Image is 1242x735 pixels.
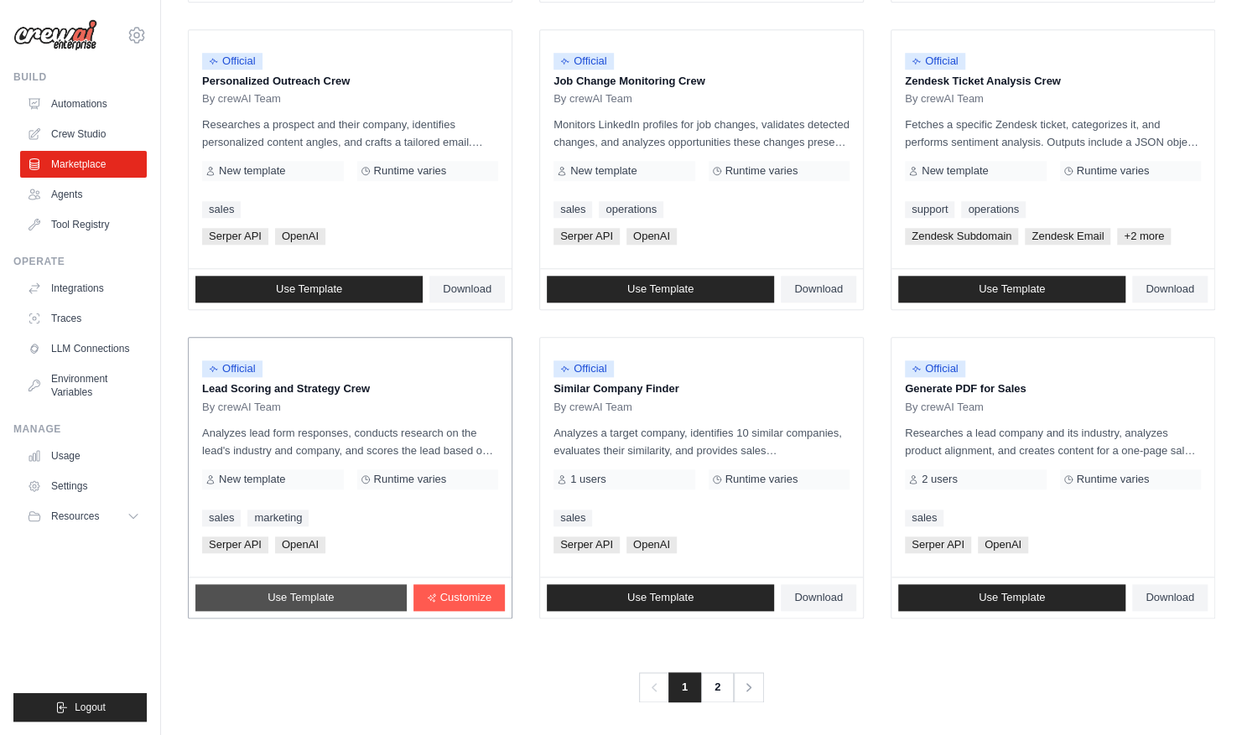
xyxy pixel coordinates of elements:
span: Zendesk Email [1025,228,1110,245]
span: Customize [440,591,491,604]
p: Zendesk Ticket Analysis Crew [905,73,1201,90]
span: Official [553,53,614,70]
span: Download [794,591,843,604]
span: Use Template [627,591,694,604]
span: Runtime varies [1077,164,1150,178]
span: Runtime varies [374,473,447,486]
span: Serper API [553,228,620,245]
p: Lead Scoring and Strategy Crew [202,380,498,397]
span: Runtime varies [725,473,798,486]
span: By crewAI Team [553,92,632,106]
p: Personalized Outreach Crew [202,73,498,90]
p: Job Change Monitoring Crew [553,73,850,90]
a: Automations [20,91,147,117]
span: Use Template [268,591,334,604]
nav: Pagination [639,672,764,702]
span: By crewAI Team [905,401,984,414]
p: Generate PDF for Sales [905,380,1201,397]
span: OpenAI [275,228,325,245]
p: Researches a lead company and its industry, analyzes product alignment, and creates content for a... [905,424,1201,459]
div: Operate [13,255,147,268]
span: New template [219,473,285,486]
span: Use Template [276,282,342,296]
a: Settings [20,473,147,499]
span: Download [794,282,843,296]
a: Use Template [195,584,407,611]
a: support [905,201,954,218]
a: sales [553,201,592,218]
p: Analyzes lead form responses, conducts research on the lead's industry and company, and scores th... [202,424,498,459]
p: Fetches a specific Zendesk ticket, categorizes it, and performs sentiment analysis. Outputs inclu... [905,116,1201,151]
button: Resources [20,503,147,530]
span: Official [202,360,262,377]
a: Agents [20,181,147,208]
span: Zendesk Subdomain [905,228,1018,245]
div: Manage [13,422,147,436]
a: Download [781,276,856,303]
span: New template [922,164,988,178]
a: Environment Variables [20,365,147,406]
p: Analyzes a target company, identifies 10 similar companies, evaluates their similarity, and provi... [553,424,850,459]
a: Use Template [547,276,774,303]
span: Runtime varies [374,164,447,178]
span: Resources [51,510,99,523]
button: Logout [13,693,147,722]
span: OpenAI [275,536,325,553]
a: marketing [247,510,309,526]
p: Researches a prospect and their company, identifies personalized content angles, and crafts a tai... [202,116,498,151]
span: Logout [75,701,106,714]
span: Runtime varies [1077,473,1150,486]
a: operations [961,201,1026,218]
span: Serper API [202,536,268,553]
span: By crewAI Team [553,401,632,414]
span: New template [219,164,285,178]
span: Use Template [627,282,694,296]
span: OpenAI [626,536,677,553]
p: Monitors LinkedIn profiles for job changes, validates detected changes, and analyzes opportunitie... [553,116,850,151]
span: Use Template [979,591,1045,604]
a: Customize [413,584,505,611]
a: Crew Studio [20,121,147,148]
a: sales [553,510,592,526]
a: Integrations [20,275,147,302]
p: Similar Company Finder [553,380,850,397]
img: Logo [13,19,97,51]
span: Official [553,360,614,377]
a: Use Template [898,276,1125,303]
span: Download [443,282,491,296]
span: OpenAI [626,228,677,245]
a: Use Template [898,584,1125,611]
a: Download [1132,584,1208,611]
a: sales [202,201,241,218]
span: Serper API [553,536,620,553]
a: Download [1132,276,1208,303]
span: Download [1146,282,1194,296]
span: Serper API [905,536,971,553]
span: +2 more [1117,228,1171,245]
a: Use Template [547,584,774,611]
a: sales [202,510,241,526]
span: 1 [668,672,701,702]
span: Runtime varies [725,164,798,178]
span: By crewAI Team [905,92,984,106]
span: Download [1146,591,1194,604]
span: By crewAI Team [202,401,281,414]
a: Marketplace [20,151,147,178]
a: Tool Registry [20,211,147,238]
a: Traces [20,305,147,332]
a: LLM Connections [20,335,147,362]
span: Serper API [202,228,268,245]
span: Use Template [979,282,1045,296]
span: By crewAI Team [202,92,281,106]
span: Official [905,360,965,377]
a: Use Template [195,276,423,303]
span: Official [202,53,262,70]
div: Build [13,70,147,84]
span: 1 users [570,473,606,486]
span: 2 users [922,473,958,486]
a: Download [429,276,505,303]
a: Usage [20,443,147,469]
span: Official [905,53,965,70]
span: New template [570,164,637,178]
a: Download [781,584,856,611]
